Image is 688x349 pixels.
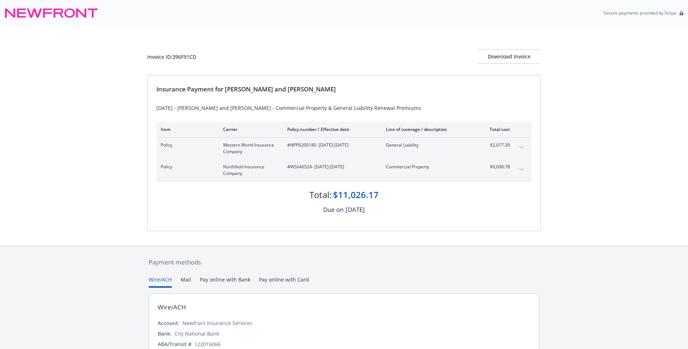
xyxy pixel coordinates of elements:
div: [DATE] [346,205,365,214]
div: Download Invoice [477,50,541,63]
div: City National Bank [174,330,219,337]
div: Total: [309,189,331,201]
button: expand content [516,164,527,175]
span: Western World Insurance Company [223,142,276,155]
div: $11,026.17 [333,189,379,201]
span: Northfield Insurance Company [223,164,276,177]
div: Invoice ID: 396F91CD [147,53,196,61]
span: Policy [161,142,211,148]
span: $9,008.78 [483,164,510,170]
span: #WS646524 - [DATE]-[DATE] [287,164,374,170]
button: Mail [181,276,191,288]
button: Pay online with Card [259,276,309,288]
span: Commercial Property [386,164,471,170]
div: Account: [158,319,180,327]
div: Carrier [223,126,276,132]
button: Download Invoice [477,49,541,64]
button: Wire/ACH [149,276,172,288]
div: Line of coverage / description [386,126,471,132]
p: Secure payments provided by Stripe [603,10,676,16]
div: 122016066 [194,340,221,348]
button: Pay online with Bank [200,276,250,288]
div: PolicyNorthfield Insurance Company#WS646524- [DATE]-[DATE]Commercial Property$9,008.78expand content [156,159,532,181]
span: $2,017.39 [483,142,510,148]
button: expand content [516,142,527,153]
div: Newfront Insurance Services [182,319,252,327]
div: Item [161,126,211,132]
div: Policy number / Effective date [287,126,374,132]
span: Policy [161,164,211,170]
div: Payment methods [149,258,539,267]
div: Bank: [158,330,172,337]
div: ABA/Transit # [158,340,191,348]
span: #NPP6200180 - [DATE]-[DATE] [287,142,374,148]
div: PolicyWestern World Insurance Company#NPP6200180- [DATE]-[DATE]General Liability$2,017.39expand c... [156,137,532,159]
div: Total cost [483,126,510,132]
div: Wire/ACH [158,303,186,312]
span: General Liability [386,142,471,148]
div: Due on [323,205,343,214]
div: Insurance Payment for [PERSON_NAME] and [PERSON_NAME] [156,85,532,94]
div: [DATE] - [PERSON_NAME] and [PERSON_NAME] - Commercial Property & General Liability Renewal Premiums [156,104,532,112]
